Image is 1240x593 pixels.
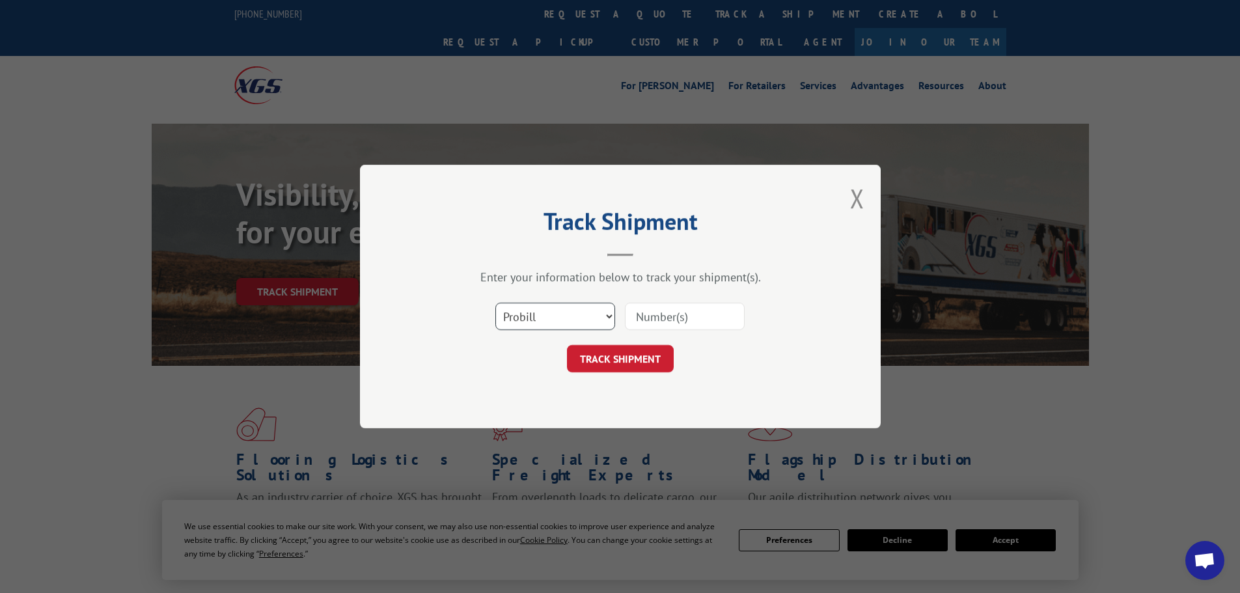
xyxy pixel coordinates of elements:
[425,269,816,284] div: Enter your information below to track your shipment(s).
[850,181,864,215] button: Close modal
[1185,541,1224,580] div: Open chat
[567,345,674,372] button: TRACK SHIPMENT
[625,303,745,330] input: Number(s)
[425,212,816,237] h2: Track Shipment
